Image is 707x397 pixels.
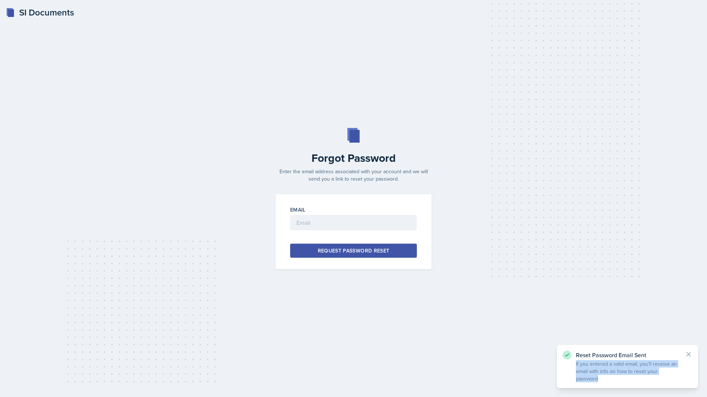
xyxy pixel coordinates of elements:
h2: Forgot Password [271,152,436,165]
label: Email [290,206,306,213]
div: Request Password Reset [318,247,390,254]
p: If you entered a valid email, you'll receive an email with info on how to reset your password [576,360,679,382]
p: Enter the email address associated with your account and we will send you a link to reset your pa... [271,168,436,182]
input: Email [290,215,417,230]
a: SI Documents [6,6,74,19]
button: Request Password Reset [290,244,417,258]
p: Reset Password Email Sent [576,351,679,359]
